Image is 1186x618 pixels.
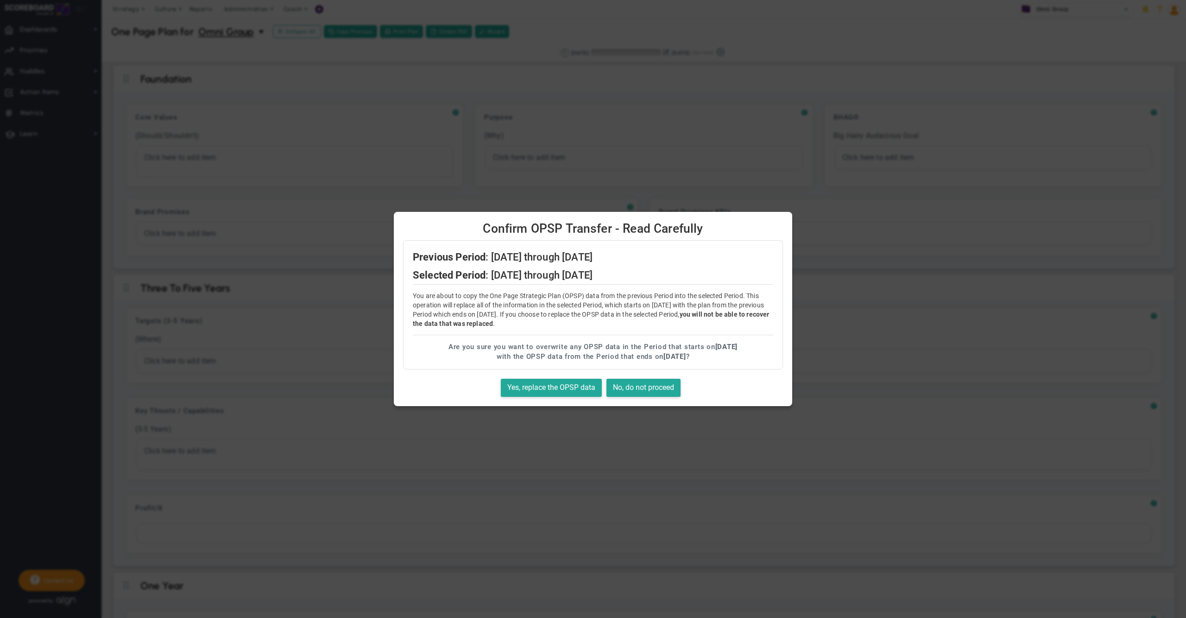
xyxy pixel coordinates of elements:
[501,379,602,397] button: Yes, replace the OPSP data
[413,251,486,263] strong: Previous Period
[413,250,773,266] h2: : [DATE] through [DATE]
[413,269,486,281] strong: Selected Period
[606,379,681,397] button: No, do not proceed
[715,343,738,351] strong: [DATE]
[413,291,773,328] p: You are about to copy the One Page Strategic Plan (OPSP) data from the previous Period into the s...
[401,221,785,236] span: Confirm OPSP Transfer - Read Carefully
[413,342,773,362] h3: Are you sure you want to overwrite any OPSP data in the Period that starts on with the OPSP data ...
[413,268,773,284] h2: : [DATE] through [DATE]
[413,311,770,327] strong: you will not be able to recover the data that was replaced
[663,352,686,361] strong: [DATE]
